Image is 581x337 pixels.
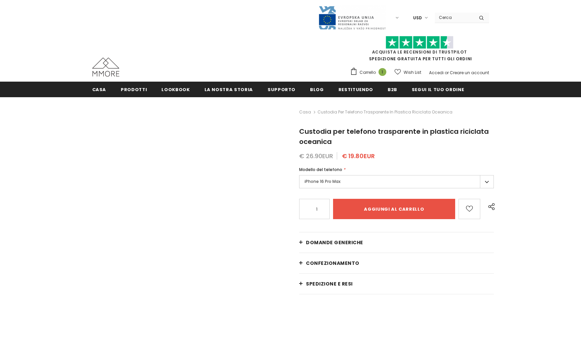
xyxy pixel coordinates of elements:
[205,82,253,97] a: La nostra storia
[92,86,106,93] span: Casa
[394,66,421,78] a: Wish List
[268,86,295,93] span: supporto
[404,69,421,76] span: Wish List
[92,82,106,97] a: Casa
[318,15,386,20] a: Javni Razpis
[379,68,386,76] span: 1
[412,82,464,97] a: Segui il tuo ordine
[388,86,397,93] span: B2B
[299,127,489,146] span: Custodia per telefono trasparente in plastica riciclata oceanica
[121,86,147,93] span: Prodotti
[310,86,324,93] span: Blog
[92,58,119,77] img: Casi MMORE
[386,36,453,49] img: Fidati di Pilot Stars
[306,280,353,287] span: Spedizione e resi
[299,108,311,116] a: Casa
[299,175,494,188] label: iPhone 16 Pro Max
[268,82,295,97] a: supporto
[445,70,449,76] span: or
[360,69,376,76] span: Carrello
[429,70,444,76] a: Accedi
[435,13,474,22] input: Search Site
[350,39,489,62] span: SPEDIZIONE GRATUITA PER TUTTI GLI ORDINI
[350,67,390,78] a: Carrello 1
[413,15,422,21] span: USD
[161,86,190,93] span: Lookbook
[333,199,455,219] input: Aggiungi al carrello
[299,274,494,294] a: Spedizione e resi
[338,82,373,97] a: Restituendo
[306,239,363,246] span: Domande generiche
[121,82,147,97] a: Prodotti
[306,260,360,267] span: CONFEZIONAMENTO
[450,70,489,76] a: Creare un account
[161,82,190,97] a: Lookbook
[299,152,333,160] span: € 26.90EUR
[412,86,464,93] span: Segui il tuo ordine
[372,49,467,55] a: Acquista le recensioni di TrustPilot
[338,86,373,93] span: Restituendo
[318,5,386,30] img: Javni Razpis
[205,86,253,93] span: La nostra storia
[310,82,324,97] a: Blog
[299,253,494,273] a: CONFEZIONAMENTO
[342,152,375,160] span: € 19.80EUR
[299,232,494,253] a: Domande generiche
[299,167,342,172] span: Modello del telefono
[388,82,397,97] a: B2B
[317,108,452,116] span: Custodia per telefono trasparente in plastica riciclata oceanica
